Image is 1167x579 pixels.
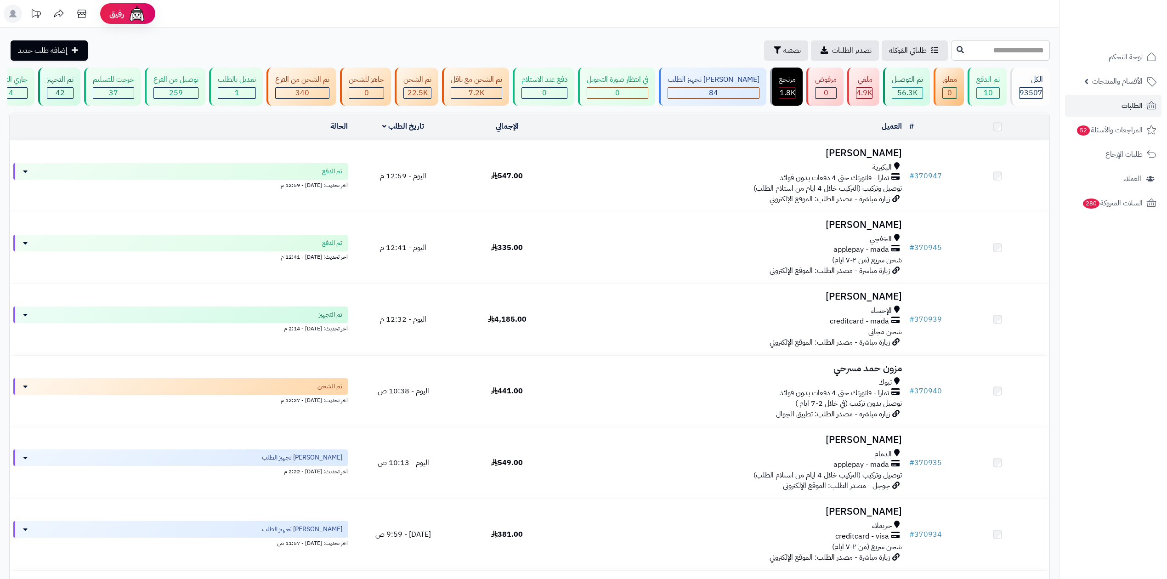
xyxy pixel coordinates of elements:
[317,382,342,391] span: تم الشحن
[378,457,429,468] span: اليوم - 10:13 ص
[1008,68,1052,106] a: الكل93507
[322,167,342,176] span: تم الدفع
[563,148,902,159] h3: [PERSON_NAME]
[1065,192,1161,214] a: السلات المتروكة280
[488,314,527,325] span: 4,185.00
[218,88,255,98] div: 1
[870,234,892,244] span: الخفجي
[364,87,369,98] span: 0
[779,74,796,85] div: مرتجع
[1105,148,1143,161] span: طلبات الإرجاع
[338,68,393,106] a: جاهز للشحن 0
[18,45,68,56] span: إضافة طلب جديد
[265,68,338,106] a: تم الشحن من الفرع 340
[780,173,889,183] span: تمارا - فاتورتك حتى 4 دفعات بدون فوائد
[942,74,957,85] div: معلق
[563,291,902,302] h3: [PERSON_NAME]
[909,242,914,253] span: #
[128,5,146,23] img: ai-face.png
[378,386,429,397] span: اليوم - 10:38 ص
[491,457,523,468] span: 549.00
[24,5,47,25] a: تحديثات المنصة
[856,74,872,85] div: ملغي
[909,242,942,253] a: #370945
[93,74,134,85] div: خرجت للتسليم
[563,506,902,517] h3: [PERSON_NAME]
[109,87,118,98] span: 37
[349,74,384,85] div: جاهز للشحن
[815,74,837,85] div: مرفوض
[93,88,134,98] div: 37
[909,529,914,540] span: #
[13,395,348,404] div: اخر تحديث: [DATE] - 12:27 م
[380,314,426,325] span: اليوم - 12:32 م
[13,251,348,261] div: اخر تحديث: [DATE] - 12:41 م
[882,121,902,132] a: العميل
[13,466,348,476] div: اخر تحديث: [DATE] - 2:22 م
[262,525,342,534] span: [PERSON_NAME] تجهيز الطلب
[947,87,952,98] span: 0
[816,88,836,98] div: 0
[783,480,890,491] span: جوجل - مصدر الطلب: الموقع الإلكتروني
[1065,46,1161,68] a: لوحة التحكم
[36,68,82,106] a: تم التجهيز 42
[275,74,329,85] div: تم الشحن من الفرع
[976,74,1000,85] div: تم الدفع
[153,74,198,85] div: توصيل من الفرع
[563,220,902,230] h3: [PERSON_NAME]
[1092,75,1143,88] span: الأقسام والمنتجات
[780,87,795,98] span: 1.8K
[833,244,889,255] span: applepay - mada
[909,170,914,182] span: #
[496,121,519,132] a: الإجمالي
[892,88,923,98] div: 56259
[522,88,567,98] div: 0
[668,88,759,98] div: 84
[47,74,74,85] div: تم التجهيز
[587,88,648,98] div: 0
[776,409,890,420] span: زيارة مباشرة - مصدر الطلب: تطبيق الجوال
[375,529,431,540] span: [DATE] - 9:59 ص
[832,255,902,266] span: شحن سريع (من ٢-٧ ايام)
[491,529,523,540] span: 381.00
[511,68,576,106] a: دفع عند الاستلام 0
[984,87,993,98] span: 10
[909,170,942,182] a: #370947
[382,121,424,132] a: تاريخ الطلب
[835,531,889,542] span: creditcard - visa
[668,74,759,85] div: [PERSON_NAME] تجهيز الطلب
[1109,51,1143,63] span: لوحة التحكم
[764,40,808,61] button: تصفية
[563,363,902,374] h3: مزون حمد مسرحي
[1076,124,1143,136] span: المراجعات والأسئلة
[804,68,845,106] a: مرفوض 0
[909,386,942,397] a: #370940
[909,386,914,397] span: #
[1123,172,1141,185] span: العملاء
[451,88,502,98] div: 7223
[408,87,428,98] span: 22.5K
[882,40,948,61] a: طلباتي المُوكلة
[909,529,942,540] a: #370934
[13,538,348,547] div: اخر تحديث: [DATE] - 11:57 ص
[892,74,923,85] div: تم التوصيل
[753,470,902,481] span: توصيل وتركيب (التركيب خلال 4 ايام من استلام الطلب)
[1065,168,1161,190] a: العملاء
[709,87,718,98] span: 84
[109,8,124,19] span: رفيق
[1019,74,1043,85] div: الكل
[207,68,265,106] a: تعديل بالطلب 1
[795,398,902,409] span: توصيل بدون تركيب (في خلال 2-7 ايام )
[47,88,73,98] div: 42
[56,87,65,98] span: 42
[856,88,872,98] div: 4940
[1082,197,1143,210] span: السلات المتروكة
[1065,95,1161,117] a: الطلبات
[966,68,1008,106] a: تم الدفع 10
[322,238,342,248] span: تم الدفع
[783,45,801,56] span: تصفية
[143,68,207,106] a: توصيل من الفرع 259
[897,87,918,98] span: 56.3K
[856,87,872,98] span: 4.9K
[871,306,892,316] span: الإحساء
